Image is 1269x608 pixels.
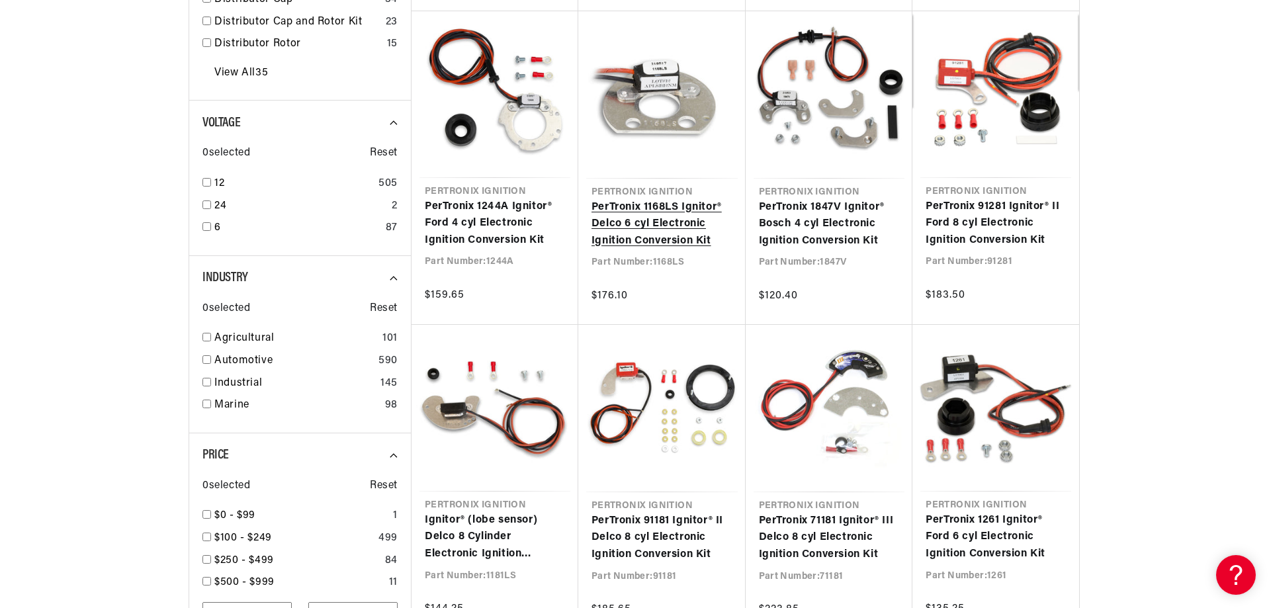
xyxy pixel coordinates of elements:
div: 98 [385,397,398,414]
a: Industrial [214,375,375,392]
a: Marine [214,397,380,414]
span: $500 - $999 [214,577,275,587]
a: PerTronix 91181 Ignitor® II Delco 8 cyl Electronic Ignition Conversion Kit [591,513,732,564]
span: 0 selected [202,478,250,495]
div: 87 [386,220,398,237]
a: PerTronix 71181 Ignitor® III Delco 8 cyl Electronic Ignition Conversion Kit [759,513,900,564]
span: Price [202,449,229,462]
a: Agricultural [214,330,377,347]
a: PerTronix 1261 Ignitor® Ford 6 cyl Electronic Ignition Conversion Kit [926,512,1066,563]
div: 15 [387,36,398,53]
div: 84 [385,552,398,570]
a: View All 35 [214,65,268,82]
div: 499 [378,530,398,547]
div: 590 [378,353,398,370]
div: 23 [386,14,398,31]
a: Distributor Rotor [214,36,382,53]
div: 2 [392,198,398,215]
a: PerTronix 1847V Ignitor® Bosch 4 cyl Electronic Ignition Conversion Kit [759,199,900,250]
span: 0 selected [202,145,250,162]
div: 11 [389,574,398,591]
div: 145 [380,375,398,392]
span: Voltage [202,116,240,130]
a: PerTronix 91281 Ignitor® II Ford 8 cyl Electronic Ignition Conversion Kit [926,198,1066,249]
span: $100 - $249 [214,533,272,543]
a: PerTronix 1244A Ignitor® Ford 4 cyl Electronic Ignition Conversion Kit [425,198,565,249]
a: PerTronix 1168LS Ignitor® Delco 6 cyl Electronic Ignition Conversion Kit [591,199,732,250]
a: 24 [214,198,386,215]
span: Reset [370,478,398,495]
a: 12 [214,175,373,193]
a: Ignitor® (lobe sensor) Delco 8 Cylinder Electronic Ignition Conversion Kit [425,512,565,563]
span: Reset [370,300,398,318]
a: Automotive [214,353,373,370]
div: 1 [393,507,398,525]
div: 101 [382,330,398,347]
span: 0 selected [202,300,250,318]
span: Reset [370,145,398,162]
span: $0 - $99 [214,510,255,521]
span: $250 - $499 [214,555,274,566]
a: 6 [214,220,380,237]
span: Industry [202,271,248,284]
div: 505 [378,175,398,193]
a: Distributor Cap and Rotor Kit [214,14,380,31]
